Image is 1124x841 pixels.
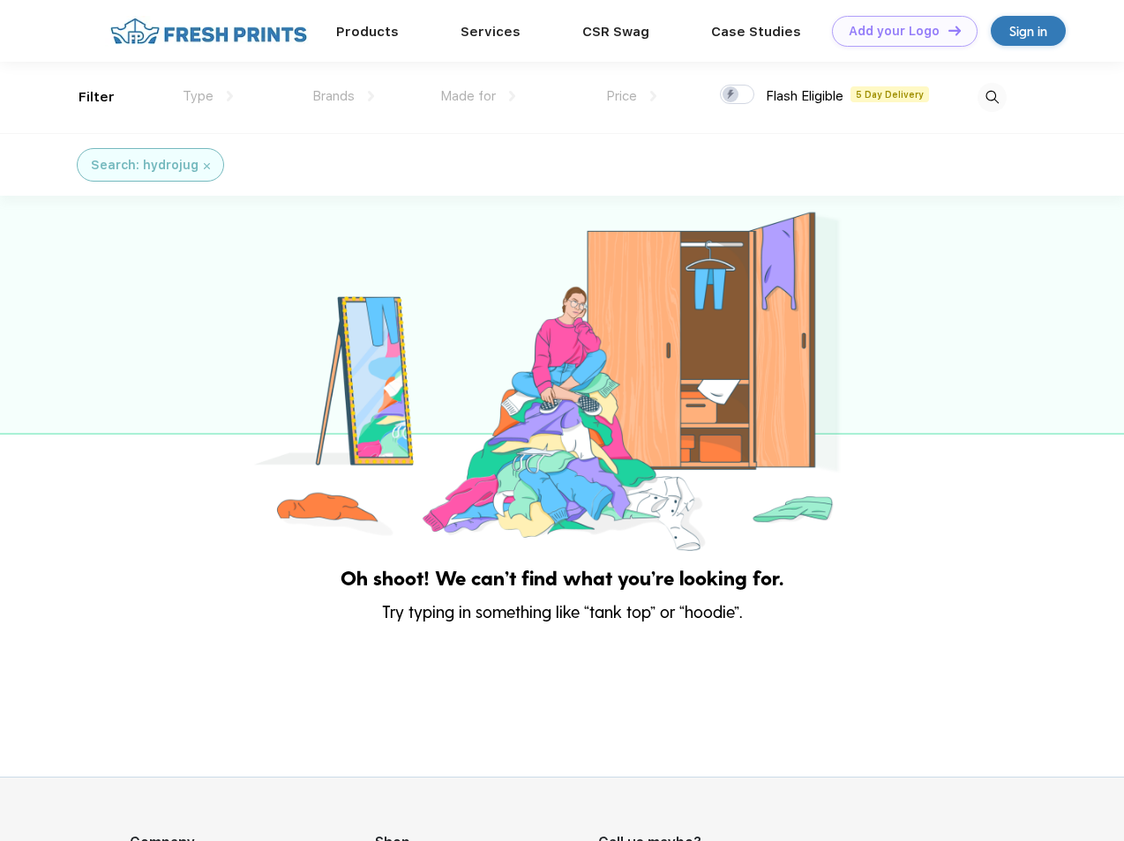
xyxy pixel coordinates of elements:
[606,88,637,104] span: Price
[91,156,199,175] div: Search: hydrojug
[227,91,233,101] img: dropdown.png
[312,88,355,104] span: Brands
[105,16,312,47] img: fo%20logo%202.webp
[440,88,496,104] span: Made for
[336,24,399,40] a: Products
[766,88,843,104] span: Flash Eligible
[1009,21,1047,41] div: Sign in
[850,86,929,102] span: 5 Day Delivery
[368,91,374,101] img: dropdown.png
[183,88,214,104] span: Type
[849,24,940,39] div: Add your Logo
[509,91,515,101] img: dropdown.png
[978,83,1007,112] img: desktop_search.svg
[948,26,961,35] img: DT
[650,91,656,101] img: dropdown.png
[204,163,210,169] img: filter_cancel.svg
[79,87,115,108] div: Filter
[991,16,1066,46] a: Sign in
